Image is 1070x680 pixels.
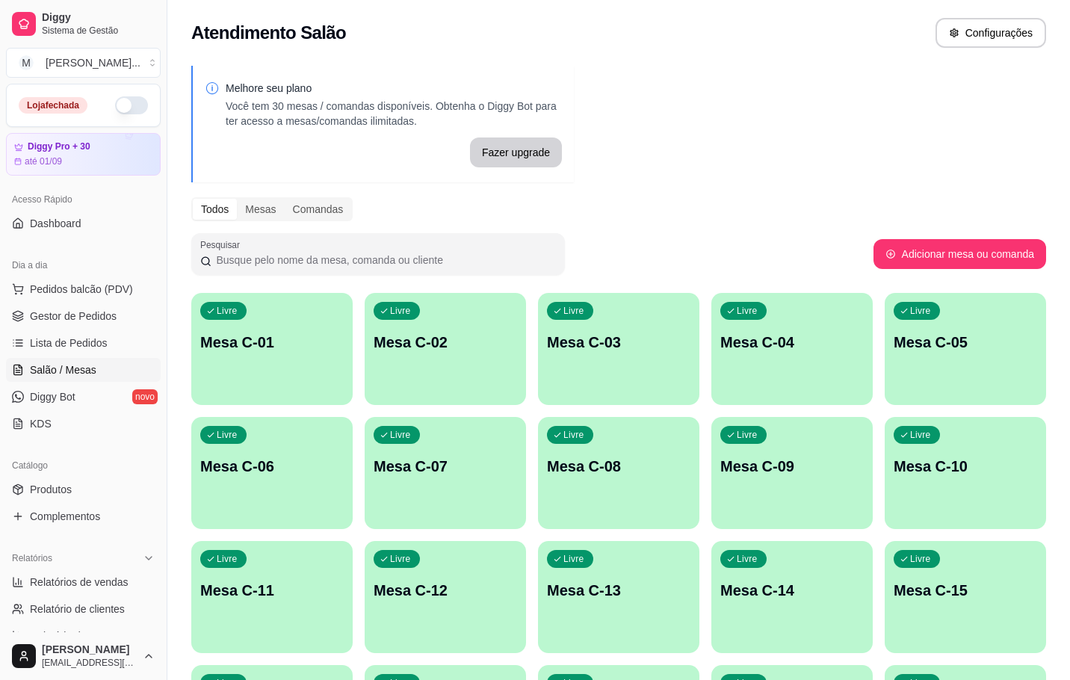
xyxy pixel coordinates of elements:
p: Livre [217,305,238,317]
div: Loja fechada [19,97,87,114]
p: Livre [217,429,238,441]
button: LivreMesa C-07 [365,417,526,529]
button: LivreMesa C-02 [365,293,526,405]
button: LivreMesa C-04 [711,293,873,405]
h2: Atendimento Salão [191,21,346,45]
button: LivreMesa C-05 [885,293,1046,405]
button: LivreMesa C-13 [538,541,699,653]
span: Dashboard [30,216,81,231]
p: Mesa C-15 [894,580,1037,601]
p: Melhore seu plano [226,81,562,96]
div: Comandas [285,199,352,220]
p: Livre [390,305,411,317]
span: M [19,55,34,70]
span: Relatórios de vendas [30,575,129,590]
a: Lista de Pedidos [6,331,161,355]
span: Relatórios [12,552,52,564]
button: LivreMesa C-01 [191,293,353,405]
p: Livre [737,429,758,441]
p: Mesa C-06 [200,456,344,477]
a: Relatórios de vendas [6,570,161,594]
a: Relatório de clientes [6,597,161,621]
button: Pedidos balcão (PDV) [6,277,161,301]
a: Salão / Mesas [6,358,161,382]
button: Fazer upgrade [470,137,562,167]
button: LivreMesa C-15 [885,541,1046,653]
p: Mesa C-12 [374,580,517,601]
a: Gestor de Pedidos [6,304,161,328]
p: Mesa C-01 [200,332,344,353]
p: Mesa C-14 [720,580,864,601]
span: Complementos [30,509,100,524]
p: Mesa C-13 [547,580,690,601]
article: Diggy Pro + 30 [28,141,90,152]
div: Dia a dia [6,253,161,277]
a: KDS [6,412,161,436]
span: Relatório de mesas [30,628,120,643]
button: Alterar Status [115,96,148,114]
span: Diggy Bot [30,389,75,404]
a: Diggy Pro + 30até 01/09 [6,133,161,176]
button: LivreMesa C-10 [885,417,1046,529]
span: [EMAIL_ADDRESS][DOMAIN_NAME] [42,657,137,669]
span: [PERSON_NAME] [42,643,137,657]
p: Mesa C-07 [374,456,517,477]
a: Dashboard [6,211,161,235]
button: LivreMesa C-06 [191,417,353,529]
button: [PERSON_NAME][EMAIL_ADDRESS][DOMAIN_NAME] [6,638,161,674]
p: Livre [390,429,411,441]
button: LivreMesa C-09 [711,417,873,529]
a: Complementos [6,504,161,528]
label: Pesquisar [200,238,245,251]
p: Mesa C-05 [894,332,1037,353]
span: Diggy [42,11,155,25]
button: LivreMesa C-08 [538,417,699,529]
span: Lista de Pedidos [30,336,108,350]
p: Mesa C-02 [374,332,517,353]
span: Sistema de Gestão [42,25,155,37]
input: Pesquisar [211,253,556,268]
div: Mesas [237,199,284,220]
button: Select a team [6,48,161,78]
p: Você tem 30 mesas / comandas disponíveis. Obtenha o Diggy Bot para ter acesso a mesas/comandas il... [226,99,562,129]
p: Livre [910,553,931,565]
span: Pedidos balcão (PDV) [30,282,133,297]
span: Relatório de clientes [30,602,125,616]
p: Livre [563,305,584,317]
p: Mesa C-04 [720,332,864,353]
button: LivreMesa C-11 [191,541,353,653]
p: Livre [390,553,411,565]
p: Livre [737,305,758,317]
button: LivreMesa C-14 [711,541,873,653]
button: Adicionar mesa ou comanda [873,239,1046,269]
p: Livre [737,553,758,565]
button: LivreMesa C-03 [538,293,699,405]
button: Configurações [936,18,1046,48]
article: até 01/09 [25,155,62,167]
div: Catálogo [6,454,161,477]
div: [PERSON_NAME] ... [46,55,140,70]
div: Acesso Rápido [6,188,161,211]
button: LivreMesa C-12 [365,541,526,653]
a: Produtos [6,477,161,501]
p: Livre [910,429,931,441]
p: Mesa C-10 [894,456,1037,477]
a: DiggySistema de Gestão [6,6,161,42]
a: Diggy Botnovo [6,385,161,409]
p: Livre [910,305,931,317]
p: Mesa C-09 [720,456,864,477]
a: Relatório de mesas [6,624,161,648]
span: Gestor de Pedidos [30,309,117,324]
p: Mesa C-08 [547,456,690,477]
p: Mesa C-03 [547,332,690,353]
span: Salão / Mesas [30,362,96,377]
p: Livre [217,553,238,565]
div: Todos [193,199,237,220]
span: Produtos [30,482,72,497]
p: Livre [563,429,584,441]
span: KDS [30,416,52,431]
p: Mesa C-11 [200,580,344,601]
p: Livre [563,553,584,565]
